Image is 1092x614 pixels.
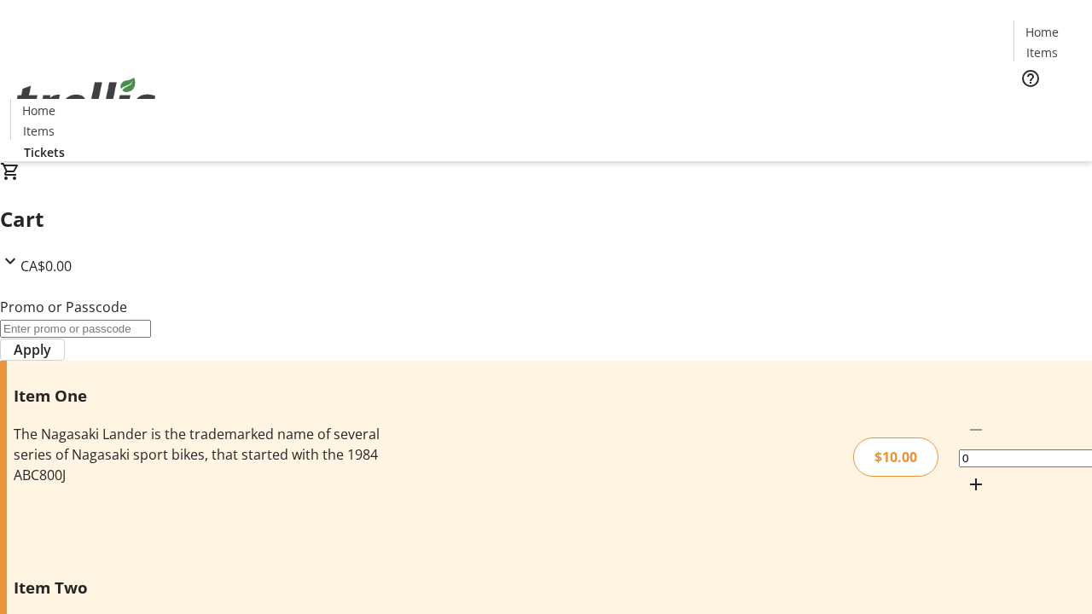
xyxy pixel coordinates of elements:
img: Orient E2E Organization m8b8QOTwRL's Logo [10,59,162,144]
a: Items [11,122,66,140]
h3: Item One [14,384,386,408]
span: Items [1026,43,1058,61]
span: Tickets [1027,99,1068,117]
a: Tickets [10,143,78,161]
span: Apply [14,339,51,360]
a: Items [1014,43,1069,61]
span: Tickets [24,143,65,161]
span: CA$0.00 [20,257,72,275]
button: Increment by one [959,467,993,501]
div: The Nagasaki Lander is the trademarked name of several series of Nagasaki sport bikes, that start... [14,424,386,485]
div: $10.00 [853,437,938,477]
span: Home [22,101,55,119]
button: Help [1014,61,1048,96]
span: Home [1025,23,1059,41]
h3: Item Two [14,576,386,600]
a: Tickets [1014,99,1082,117]
a: Home [1014,23,1069,41]
a: Home [11,101,66,119]
span: Items [23,122,55,140]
